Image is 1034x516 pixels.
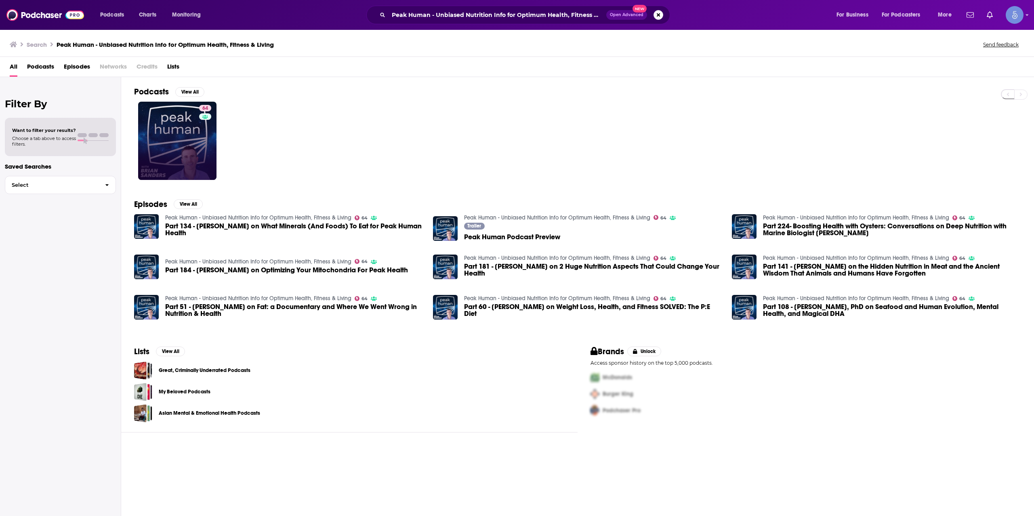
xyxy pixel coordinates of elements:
a: Show notifications dropdown [963,8,977,22]
a: 64 [199,105,211,111]
span: Logged in as Spiral5-G1 [1006,6,1023,24]
img: First Pro Logo [587,369,603,386]
span: 64 [660,257,666,260]
p: Saved Searches [5,163,116,170]
span: Monitoring [172,9,201,21]
a: All [10,60,17,77]
span: 64 [959,216,965,220]
a: Part 141 - Dr. Fred Provenza on the Hidden Nutrition in Meat and the Ancient Wisdom That Animals ... [763,263,1021,277]
a: Asian Mental & Emotional Health Podcasts [134,404,152,422]
img: Part 134 - Dr. James DiNicolantonio on What Minerals (And Foods) To Eat for Peak Human Health [134,214,159,239]
button: View All [156,347,185,356]
a: Peak Human - Unbiased Nutrition Info for Optimum Health, Fitness & Living [763,214,949,221]
span: Networks [100,60,127,77]
span: 64 [959,297,965,301]
span: 64 [361,297,368,301]
a: 64 [654,296,667,301]
span: Trailer [467,224,481,228]
span: My Beloved Podcasts [134,383,152,401]
span: Podchaser Pro [603,407,641,414]
h2: Filter By [5,98,116,110]
span: 64 [202,104,208,113]
span: Charts [139,9,156,21]
span: Open Advanced [610,13,643,17]
span: Part 51 - [PERSON_NAME] on Fat: a Documentary and Where We Went Wrong in Nutrition & Health [165,303,423,317]
img: Second Pro Logo [587,386,603,402]
img: Part 51 - Vinnie Tortorich on Fat: a Documentary and Where We Went Wrong in Nutrition & Health [134,295,159,320]
span: For Podcasters [882,9,921,21]
span: Credits [137,60,158,77]
a: Episodes [64,60,90,77]
span: Part 224- Boosting Health with Oysters: Conversations on Deep Nutrition with Marine Biologist [PE... [763,223,1021,236]
a: Podcasts [27,60,54,77]
a: 64 [355,296,368,301]
a: Show notifications dropdown [984,8,996,22]
button: Send feedback [981,41,1021,48]
a: Part 184 - Dr. Scott Sherr on Optimizing Your Mitochondria For Peak Health [165,267,408,274]
a: 64 [952,256,966,261]
a: Part 108 - Michael Crawford, PhD on Seafood and Human Evolution, Mental Health, and Magical DHA [732,295,757,320]
h2: Episodes [134,199,167,209]
span: 64 [361,260,368,263]
a: Asian Mental & Emotional Health Podcasts [159,409,260,418]
img: Part 181 - Elliot Overton on 2 Huge Nutrition Aspects That Could Change Your Health [433,255,458,279]
span: Part 108 - [PERSON_NAME], PhD on Seafood and Human Evolution, Mental Health, and Magical DHA [763,303,1021,317]
span: For Business [836,9,868,21]
a: Peak Human - Unbiased Nutrition Info for Optimum Health, Fitness & Living [165,214,351,221]
button: View All [174,199,203,209]
a: Lists [167,60,179,77]
img: User Profile [1006,6,1023,24]
span: Want to filter your results? [12,127,76,133]
a: Peak Human - Unbiased Nutrition Info for Optimum Health, Fitness & Living [464,255,650,261]
a: Peak Human - Unbiased Nutrition Info for Optimum Health, Fitness & Living [464,295,650,302]
a: ListsView All [134,347,185,357]
a: Part 224- Boosting Health with Oysters: Conversations on Deep Nutrition with Marine Biologist Ste... [763,223,1021,236]
a: Peak Human Podcast Preview [464,234,560,240]
span: Part 60 - [PERSON_NAME] on Weight Loss, Health, and Fitness SOLVED: The P:E Diet [464,303,722,317]
img: Peak Human Podcast Preview [433,216,458,241]
span: Part 134 - [PERSON_NAME] on What Minerals (And Foods) To Eat for Peak Human Health [165,223,423,236]
span: 64 [959,257,965,260]
button: open menu [166,8,211,21]
button: open menu [876,8,932,21]
img: Part 184 - Dr. Scott Sherr on Optimizing Your Mitochondria For Peak Health [134,255,159,279]
a: 64 [355,215,368,220]
span: Great, Criminally Underrated Podcasts [134,361,152,380]
span: McDonalds [603,374,632,381]
a: Peak Human - Unbiased Nutrition Info for Optimum Health, Fitness & Living [464,214,650,221]
span: 64 [361,216,368,220]
span: Burger King [603,391,633,397]
span: Choose a tab above to access filters. [12,136,76,147]
span: 64 [660,216,666,220]
a: 64 [952,296,966,301]
img: Part 60 - Dr. Ted Naiman on Weight Loss, Health, and Fitness SOLVED: The P:E Diet [433,295,458,320]
a: My Beloved Podcasts [159,387,210,396]
span: More [938,9,952,21]
span: Part 181 - [PERSON_NAME] on 2 Huge Nutrition Aspects That Could Change Your Health [464,263,722,277]
h2: Podcasts [134,87,169,97]
img: Podchaser - Follow, Share and Rate Podcasts [6,7,84,23]
a: Part 181 - Elliot Overton on 2 Huge Nutrition Aspects That Could Change Your Health [464,263,722,277]
h3: Search [27,41,47,48]
a: Peak Human - Unbiased Nutrition Info for Optimum Health, Fitness & Living [763,255,949,261]
div: Search podcasts, credits, & more... [374,6,678,24]
h3: Peak Human - Unbiased Nutrition Info for Optimum Health, Fitness & Living [57,41,274,48]
a: 64 [654,256,667,261]
button: Open AdvancedNew [606,10,647,20]
a: 64 [952,215,966,220]
span: New [633,5,647,13]
a: Part 51 - Vinnie Tortorich on Fat: a Documentary and Where We Went Wrong in Nutrition & Health [165,303,423,317]
p: Access sponsor history on the top 5,000 podcasts. [591,360,1021,366]
span: Select [5,182,99,188]
h2: Brands [591,347,624,357]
